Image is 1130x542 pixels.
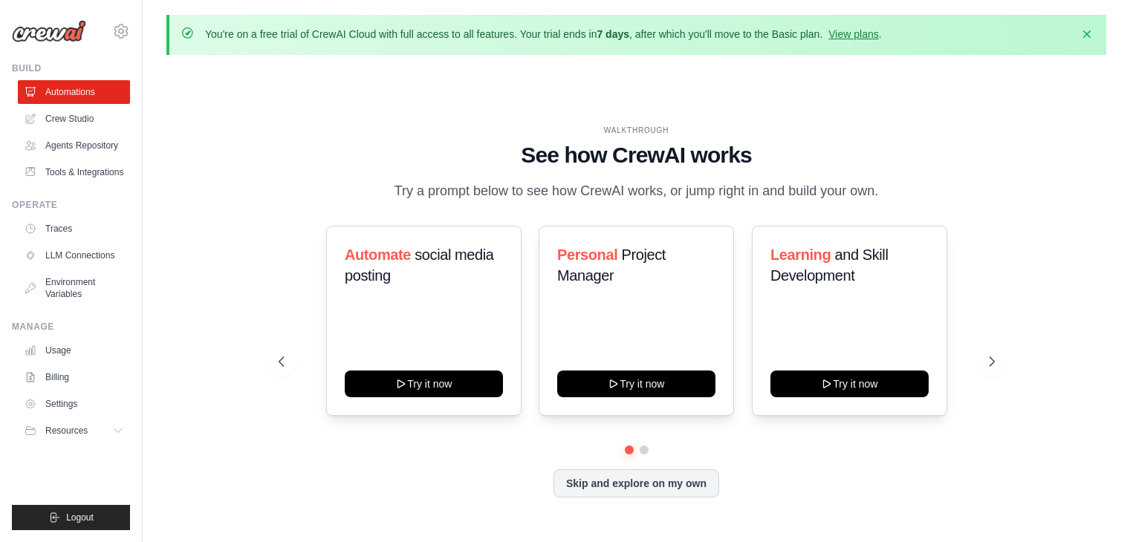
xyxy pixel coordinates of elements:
[12,321,130,333] div: Manage
[12,505,130,530] button: Logout
[66,512,94,523] span: Logout
[770,370,929,397] button: Try it now
[18,392,130,416] a: Settings
[18,244,130,267] a: LLM Connections
[279,142,995,169] h1: See how CrewAI works
[770,246,831,263] span: Learning
[45,425,88,437] span: Resources
[345,246,411,263] span: Automate
[770,246,888,284] span: and Skill Development
[553,469,719,497] button: Skip and explore on my own
[12,199,130,211] div: Operate
[18,217,130,241] a: Traces
[205,27,882,42] p: You're on a free trial of CrewAI Cloud with full access to all features. Your trial ends in , aft...
[345,370,503,397] button: Try it now
[18,107,130,131] a: Crew Studio
[18,160,130,184] a: Tools & Integrations
[279,125,995,136] div: WALKTHROUGH
[557,370,715,397] button: Try it now
[557,246,617,263] span: Personal
[597,28,629,40] strong: 7 days
[18,270,130,306] a: Environment Variables
[12,20,86,42] img: Logo
[828,28,878,40] a: View plans
[18,365,130,389] a: Billing
[18,134,130,157] a: Agents Repository
[12,62,130,74] div: Build
[18,80,130,104] a: Automations
[387,180,886,202] p: Try a prompt below to see how CrewAI works, or jump right in and build your own.
[18,339,130,362] a: Usage
[18,419,130,443] button: Resources
[345,246,494,284] span: social media posting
